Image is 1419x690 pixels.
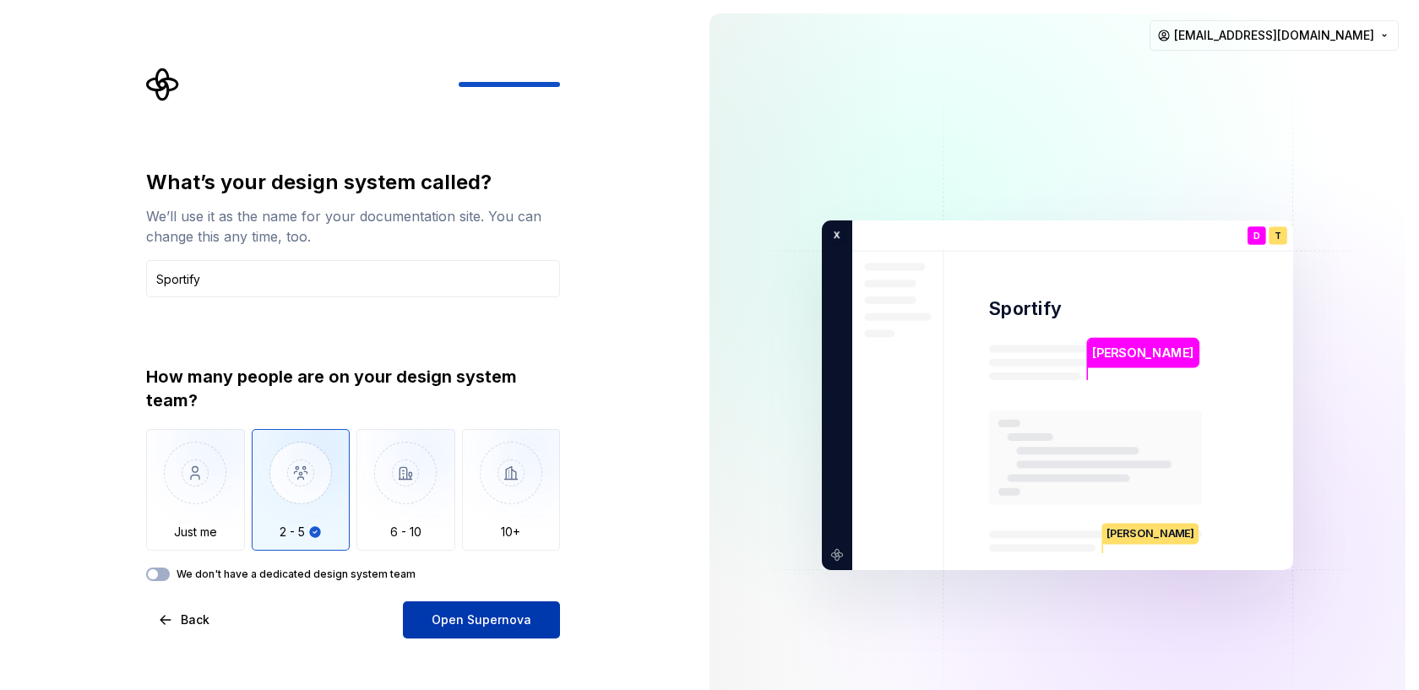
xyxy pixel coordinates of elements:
[146,206,560,247] div: We’ll use it as the name for your documentation site. You can change this any time, too.
[146,601,224,638] button: Back
[1253,231,1260,241] p: D
[146,365,560,412] div: How many people are on your design system team?
[403,601,560,638] button: Open Supernova
[1150,20,1399,51] button: [EMAIL_ADDRESS][DOMAIN_NAME]
[1174,27,1374,44] span: [EMAIL_ADDRESS][DOMAIN_NAME]
[146,68,180,101] svg: Supernova Logo
[146,169,560,196] div: What’s your design system called?
[1269,226,1287,245] div: T
[432,611,531,628] span: Open Supernova
[989,296,1062,321] p: Sportify
[177,568,416,581] label: We don't have a dedicated design system team
[181,611,209,628] span: Back
[146,260,560,297] input: Design system name
[828,228,840,243] p: X
[1103,523,1199,544] p: [PERSON_NAME]
[1092,344,1193,362] p: [PERSON_NAME]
